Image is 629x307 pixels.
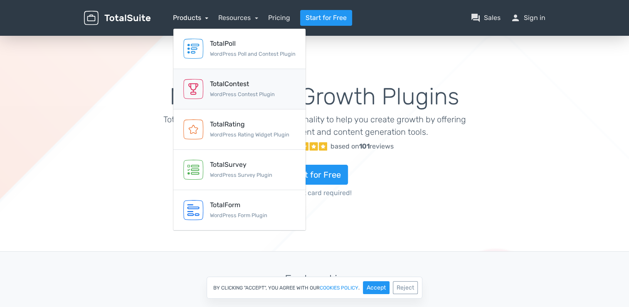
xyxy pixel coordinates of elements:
[173,14,209,22] a: Products
[300,10,352,26] a: Start for Free
[183,39,203,59] img: TotalPoll
[210,79,275,89] div: TotalContest
[207,277,422,299] div: By clicking "Accept", you agree with our .
[183,79,203,99] img: TotalContest
[359,142,370,150] strong: 101
[173,109,306,150] a: TotalRating WordPress Rating Widget Plugin
[363,281,390,294] button: Accept
[210,119,289,129] div: TotalRating
[210,172,272,178] small: WordPress Survey Plugin
[331,141,394,151] div: based on reviews
[173,69,306,109] a: TotalContest WordPress Contest Plugin
[511,13,520,23] span: person
[511,13,545,23] a: personSign in
[84,11,150,25] img: TotalSuite for WordPress
[320,285,358,290] a: cookies policy
[210,131,289,138] small: WordPress Rating Widget Plugin
[183,119,203,139] img: TotalRating
[183,200,203,220] img: TotalForm
[173,190,306,230] a: TotalForm WordPress Form Plugin
[210,51,296,57] small: WordPress Poll and Contest Plugin
[163,84,466,110] h1: Marketing & Growth Plugins
[210,91,275,97] small: WordPress Contest Plugin
[218,14,258,22] a: Resources
[163,113,466,138] p: TotalSuite extends WordPress functionality to help you create growth by offering a wide range of ...
[268,13,290,23] a: Pricing
[163,188,466,198] span: No credit card required!
[173,150,306,190] a: TotalSurvey WordPress Survey Plugin
[84,273,545,286] h3: Featured in
[183,160,203,180] img: TotalSurvey
[471,13,481,23] span: question_answer
[471,13,501,23] a: question_answerSales
[163,138,466,155] a: Excellent 5/5 based on101reviews
[210,212,267,218] small: WordPress Form Plugin
[210,200,267,210] div: TotalForm
[281,165,348,185] a: Start for Free
[210,160,272,170] div: TotalSurvey
[173,29,306,69] a: TotalPoll WordPress Poll and Contest Plugin
[393,281,418,294] button: Reject
[210,39,296,49] div: TotalPoll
